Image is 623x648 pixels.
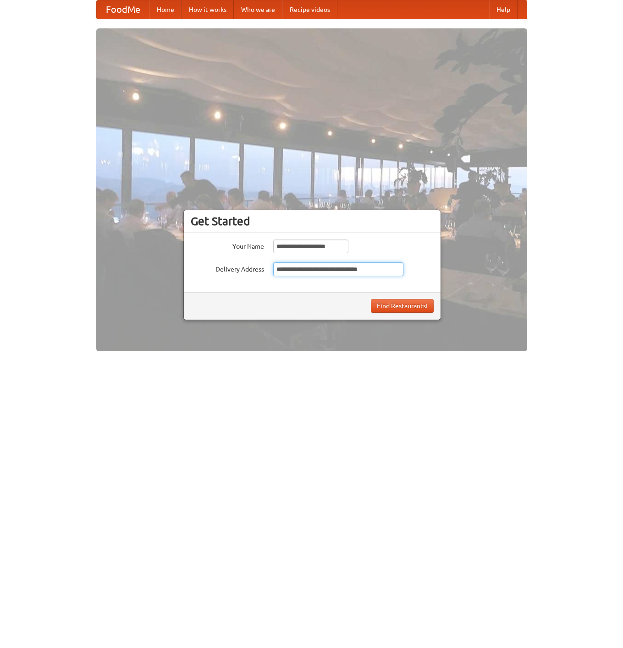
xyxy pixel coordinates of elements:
label: Your Name [191,240,264,251]
button: Find Restaurants! [371,299,434,313]
a: How it works [182,0,234,19]
a: Who we are [234,0,282,19]
a: Home [149,0,182,19]
a: Recipe videos [282,0,337,19]
h3: Get Started [191,214,434,228]
a: Help [489,0,518,19]
label: Delivery Address [191,262,264,274]
a: FoodMe [97,0,149,19]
